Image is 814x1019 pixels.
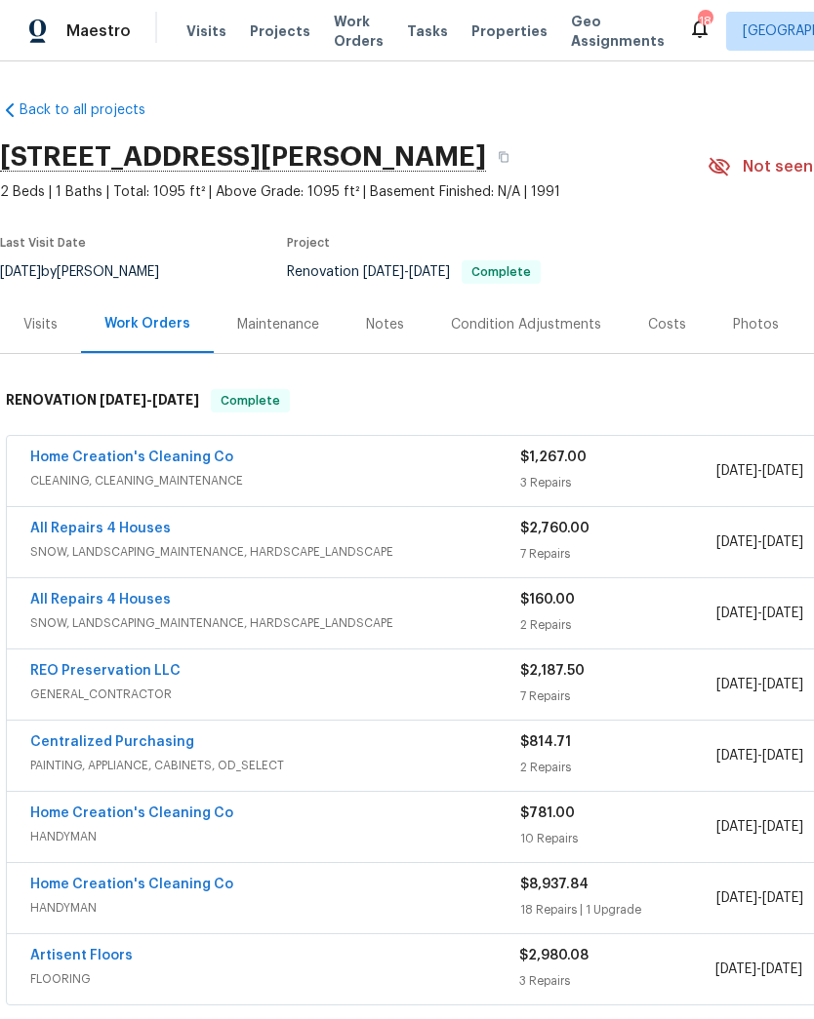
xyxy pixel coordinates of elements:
[66,21,131,41] span: Maestro
[762,749,803,763] span: [DATE]
[648,315,686,334] div: Costs
[733,315,779,334] div: Photos
[519,949,589,962] span: $2,980.08
[100,393,199,407] span: -
[520,806,575,820] span: $781.00
[716,678,757,691] span: [DATE]
[6,389,199,412] h6: RENOVATION
[520,615,716,635] div: 2 Repairs
[30,471,520,490] span: CLEANING, CLEANING_MAINTENANCE
[486,139,521,175] button: Copy Address
[30,451,233,464] a: Home Creation's Cleaning Co
[100,393,146,407] span: [DATE]
[366,315,404,334] div: Notes
[451,315,601,334] div: Condition Adjustments
[237,315,319,334] div: Maintenance
[520,664,585,678] span: $2,187.50
[30,969,519,989] span: FLOORING
[520,544,716,564] div: 7 Repairs
[762,820,803,834] span: [DATE]
[716,535,757,549] span: [DATE]
[287,237,330,249] span: Project
[716,820,757,834] span: [DATE]
[716,891,757,905] span: [DATE]
[716,817,803,837] span: -
[23,315,58,334] div: Visits
[104,314,190,333] div: Work Orders
[716,464,757,478] span: [DATE]
[715,962,756,976] span: [DATE]
[520,473,716,492] div: 3 Repairs
[464,266,539,278] span: Complete
[716,746,803,765] span: -
[30,613,520,633] span: SNOW, LANDSCAPING_MAINTENANCE, HARDSCAPE_LANDSCAPE
[520,686,716,706] div: 7 Repairs
[334,12,384,51] span: Work Orders
[716,532,803,552] span: -
[520,900,716,920] div: 18 Repairs | 1 Upgrade
[30,898,520,918] span: HANDYMAN
[186,21,226,41] span: Visits
[762,464,803,478] span: [DATE]
[716,607,757,620] span: [DATE]
[761,962,802,976] span: [DATE]
[152,393,199,407] span: [DATE]
[520,522,590,535] span: $2,760.00
[30,593,171,607] a: All Repairs 4 Houses
[716,888,803,908] span: -
[571,12,665,51] span: Geo Assignments
[409,265,450,279] span: [DATE]
[520,735,571,749] span: $814.71
[363,265,404,279] span: [DATE]
[762,535,803,549] span: [DATE]
[762,891,803,905] span: [DATE]
[30,522,171,535] a: All Repairs 4 Houses
[520,878,589,891] span: $8,937.84
[30,806,233,820] a: Home Creation's Cleaning Co
[716,461,803,481] span: -
[363,265,450,279] span: -
[30,827,520,846] span: HANDYMAN
[519,971,714,991] div: 3 Repairs
[287,265,541,279] span: Renovation
[30,878,233,891] a: Home Creation's Cleaning Co
[213,391,288,411] span: Complete
[30,949,133,962] a: Artisent Floors
[30,756,520,775] span: PAINTING, APPLIANCE, CABINETS, OD_SELECT
[520,758,716,777] div: 2 Repairs
[762,607,803,620] span: [DATE]
[407,24,448,38] span: Tasks
[30,542,520,562] span: SNOW, LANDSCAPING_MAINTENANCE, HARDSCAPE_LANDSCAPE
[250,21,310,41] span: Projects
[716,749,757,763] span: [DATE]
[30,685,520,704] span: GENERAL_CONTRACTOR
[716,675,803,694] span: -
[520,593,575,607] span: $160.00
[762,678,803,691] span: [DATE]
[716,604,803,623] span: -
[30,735,194,749] a: Centralized Purchasing
[471,21,548,41] span: Properties
[698,12,712,31] div: 18
[30,664,181,678] a: REO Preservation LLC
[520,451,587,464] span: $1,267.00
[715,960,802,979] span: -
[520,829,716,848] div: 10 Repairs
